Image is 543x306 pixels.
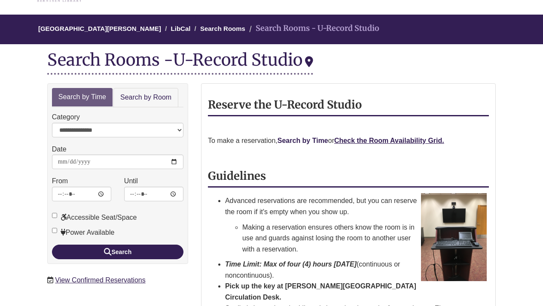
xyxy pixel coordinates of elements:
label: Power Available [52,227,115,238]
strong: Time Limit: Max of four (4) hours [DATE] [225,261,357,268]
label: Date [52,144,67,155]
input: Power Available [52,228,57,233]
label: Category [52,112,80,123]
a: [GEOGRAPHIC_DATA][PERSON_NAME] [38,25,161,32]
a: Check the Room Availability Grid. [334,137,444,144]
label: Accessible Seat/Space [52,212,137,223]
a: View Confirmed Reservations [55,276,145,284]
label: From [52,176,68,187]
div: Search Rooms - [47,51,313,75]
li: Search Rooms - U-Record Studio [247,22,379,35]
p: Advanced reservations are recommended, but you can reserve the room if it's empty when you show up. [225,195,489,217]
a: Search Rooms [200,25,245,32]
div: U-Record Studio [173,49,313,70]
nav: Breadcrumb [47,15,496,44]
label: Until [124,176,138,187]
button: Search [52,245,183,259]
strong: Reserve the U-Record Studio [208,98,362,112]
a: LibCal [171,25,191,32]
p: To make a reservation, or [208,135,489,146]
strong: Guidelines [208,169,266,183]
strong: Pick up the key at [PERSON_NAME][GEOGRAPHIC_DATA] Circulation Desk. [225,282,416,301]
li: (continuous or noncontinuous). [225,259,489,281]
a: Search by Time [52,88,113,106]
a: Search by Time [278,137,328,144]
input: Accessible Seat/Space [52,213,57,218]
a: Search by Room [113,88,178,107]
p: Making a reservation ensures others know the room is in use and guards against losing the room to... [242,222,489,255]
